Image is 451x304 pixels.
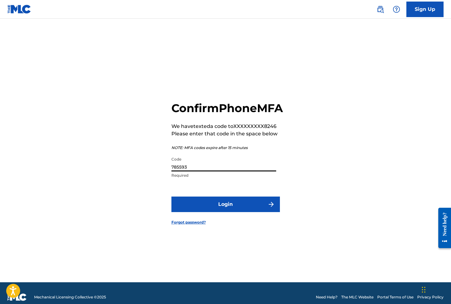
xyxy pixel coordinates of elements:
[268,201,275,208] img: f7272a7cc735f4ea7f67.svg
[171,197,280,212] button: Login
[393,6,400,13] img: help
[171,173,276,178] p: Required
[390,3,403,16] div: Help
[171,145,283,151] p: NOTE: MFA codes expire after 15 minutes
[171,220,206,225] a: Forgot password?
[377,6,384,13] img: search
[316,294,338,300] a: Need Help?
[422,280,426,299] div: Drag
[417,294,444,300] a: Privacy Policy
[7,5,31,14] img: MLC Logo
[34,294,106,300] span: Mechanical Licensing Collective © 2025
[171,101,283,115] h2: Confirm Phone MFA
[341,294,374,300] a: The MLC Website
[377,294,413,300] a: Portal Terms of Use
[374,3,387,16] a: Public Search
[406,2,444,17] a: Sign Up
[171,123,283,130] p: We have texted a code to XXXXXXXXX8246
[171,130,283,138] p: Please enter that code in the space below
[434,203,451,253] iframe: Resource Center
[7,293,27,301] img: logo
[420,274,451,304] iframe: Chat Widget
